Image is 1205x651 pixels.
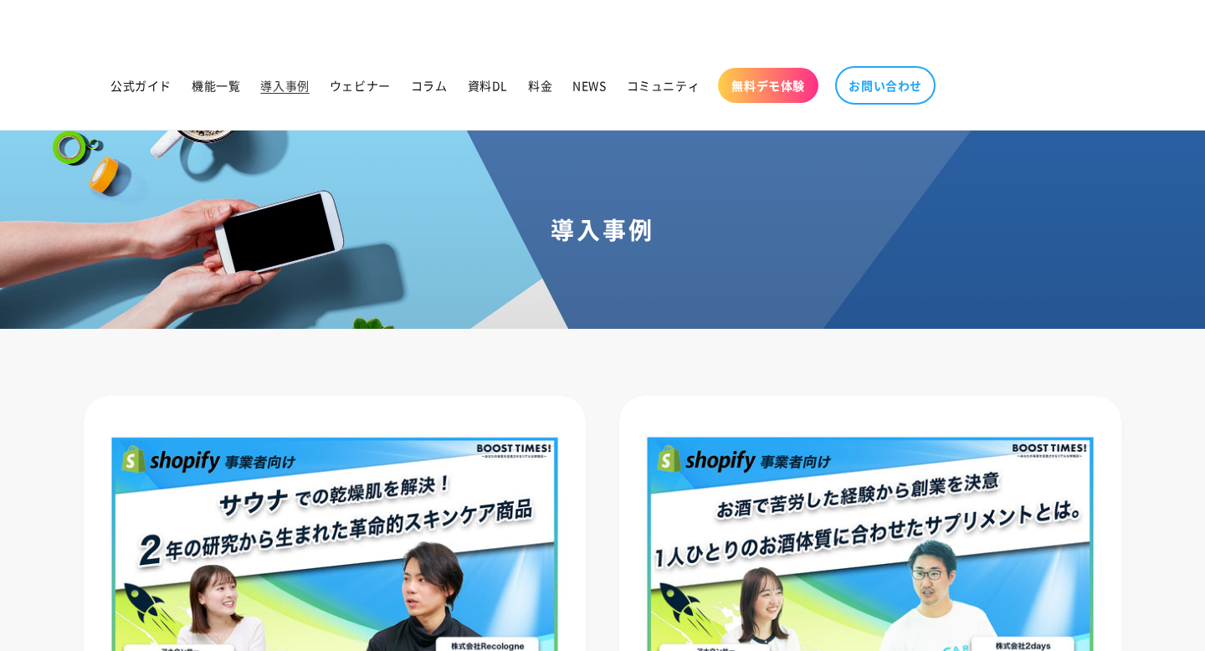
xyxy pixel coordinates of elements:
[835,66,936,105] a: お問い合わせ
[572,78,606,93] span: NEWS
[260,78,309,93] span: 導入事例
[518,68,562,103] a: 料金
[528,78,552,93] span: 料金
[250,68,319,103] a: 導入事例
[849,78,922,93] span: お問い合わせ
[330,78,391,93] span: ウェビナー
[458,68,518,103] a: 資料DL
[401,68,458,103] a: コラム
[617,68,710,103] a: コミュニティ
[110,78,172,93] span: 公式ガイド
[718,68,818,103] a: 無料デモ体験
[562,68,616,103] a: NEWS
[192,78,240,93] span: 機能一覧
[182,68,250,103] a: 機能一覧
[627,78,700,93] span: コミュニティ
[100,68,182,103] a: 公式ガイド
[20,214,1185,244] h1: 導入事例
[411,78,448,93] span: コラム
[468,78,508,93] span: 資料DL
[320,68,401,103] a: ウェビナー
[731,78,805,93] span: 無料デモ体験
